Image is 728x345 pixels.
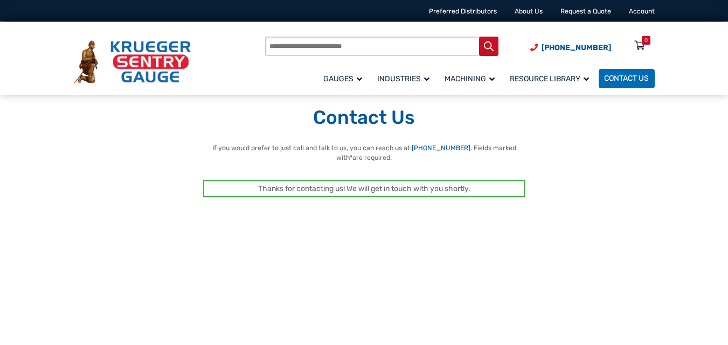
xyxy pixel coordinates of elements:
[439,67,504,89] a: Machining
[530,42,611,53] a: Phone Number (920) 434-8860
[318,67,372,89] a: Gauges
[515,8,543,15] a: About Us
[504,67,599,89] a: Resource Library
[542,43,611,52] span: [PHONE_NUMBER]
[203,180,525,196] div: Thanks for contacting us! We will get in touch with you shortly.
[377,74,429,83] span: Industries
[74,40,191,83] img: Krueger Sentry Gauge
[372,67,439,89] a: Industries
[629,8,655,15] a: Account
[445,74,495,83] span: Machining
[604,74,649,83] span: Contact Us
[599,69,655,88] a: Contact Us
[74,106,655,130] h1: Contact Us
[429,8,497,15] a: Preferred Distributors
[323,74,362,83] span: Gauges
[644,36,648,45] div: 0
[560,8,611,15] a: Request a Quote
[412,144,470,152] a: [PHONE_NUMBER]
[510,74,589,83] span: Resource Library
[199,143,529,163] p: If you would prefer to just call and talk to us, you can reach us at: . Fields marked with are re...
